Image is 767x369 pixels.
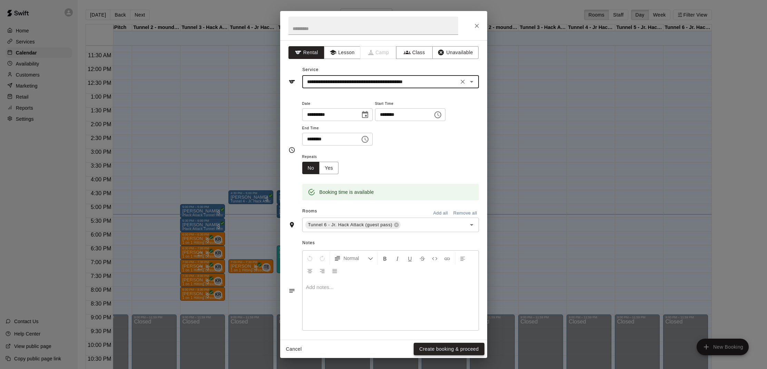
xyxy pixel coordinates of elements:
[302,152,344,162] span: Repeats
[288,221,295,228] svg: Rooms
[452,208,479,219] button: Remove all
[467,220,476,230] button: Open
[358,132,372,146] button: Choose time, selected time is 6:00 PM
[331,252,376,265] button: Formatting Options
[324,46,360,59] button: Lesson
[288,46,325,59] button: Rental
[404,252,416,265] button: Format Underline
[302,209,317,213] span: Rooms
[467,77,476,87] button: Open
[471,20,483,32] button: Close
[305,221,395,228] span: Tunnel 6 - Jr. Hack Attack (guest pass)
[316,265,328,277] button: Right Align
[379,252,391,265] button: Format Bold
[344,255,368,262] span: Normal
[457,252,469,265] button: Left Align
[414,343,484,356] button: Create booking & proceed
[319,186,374,198] div: Booking time is available
[319,162,338,174] button: Yes
[302,124,373,133] span: End Time
[416,252,428,265] button: Format Strikethrough
[288,78,295,85] svg: Service
[288,287,295,294] svg: Notes
[429,252,441,265] button: Insert Code
[431,108,445,122] button: Choose time, selected time is 5:30 PM
[392,252,403,265] button: Format Italics
[302,238,479,249] span: Notes
[302,162,339,174] div: outlined button group
[305,221,401,229] div: Tunnel 6 - Jr. Hack Attack (guest pass)
[302,99,373,109] span: Date
[432,46,479,59] button: Unavailable
[441,252,453,265] button: Insert Link
[358,108,372,122] button: Choose date, selected date is Aug 20, 2025
[288,147,295,153] svg: Timing
[430,208,452,219] button: Add all
[302,67,318,72] span: Service
[283,343,305,356] button: Cancel
[316,252,328,265] button: Redo
[375,99,445,109] span: Start Time
[361,46,397,59] span: Camps can only be created in the Services page
[304,265,316,277] button: Center Align
[458,77,468,87] button: Clear
[329,265,341,277] button: Justify Align
[304,252,316,265] button: Undo
[302,162,320,174] button: No
[396,46,432,59] button: Class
